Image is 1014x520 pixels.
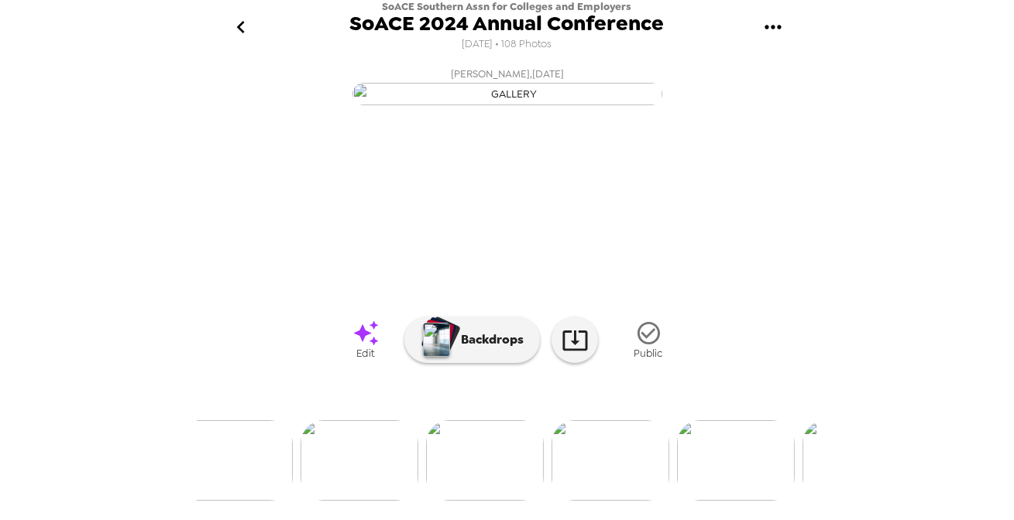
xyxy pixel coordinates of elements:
span: [PERSON_NAME] , [DATE] [451,65,564,83]
button: go back [216,2,266,53]
button: Public [610,311,687,369]
img: gallery [175,420,293,501]
button: gallery menu [748,2,799,53]
img: gallery [426,420,544,501]
span: Public [634,347,663,360]
button: Backdrops [404,316,540,363]
span: SoACE 2024 Annual Conference [350,13,665,34]
img: gallery [552,420,669,501]
img: gallery [677,420,795,501]
a: Edit [327,311,404,369]
img: gallery [301,420,418,501]
button: [PERSON_NAME],[DATE] [198,60,817,110]
span: Edit [357,347,375,360]
img: gallery [352,83,662,105]
p: Backdrops [453,330,524,349]
span: [DATE] • 108 Photos [462,34,552,55]
img: gallery [803,420,920,501]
